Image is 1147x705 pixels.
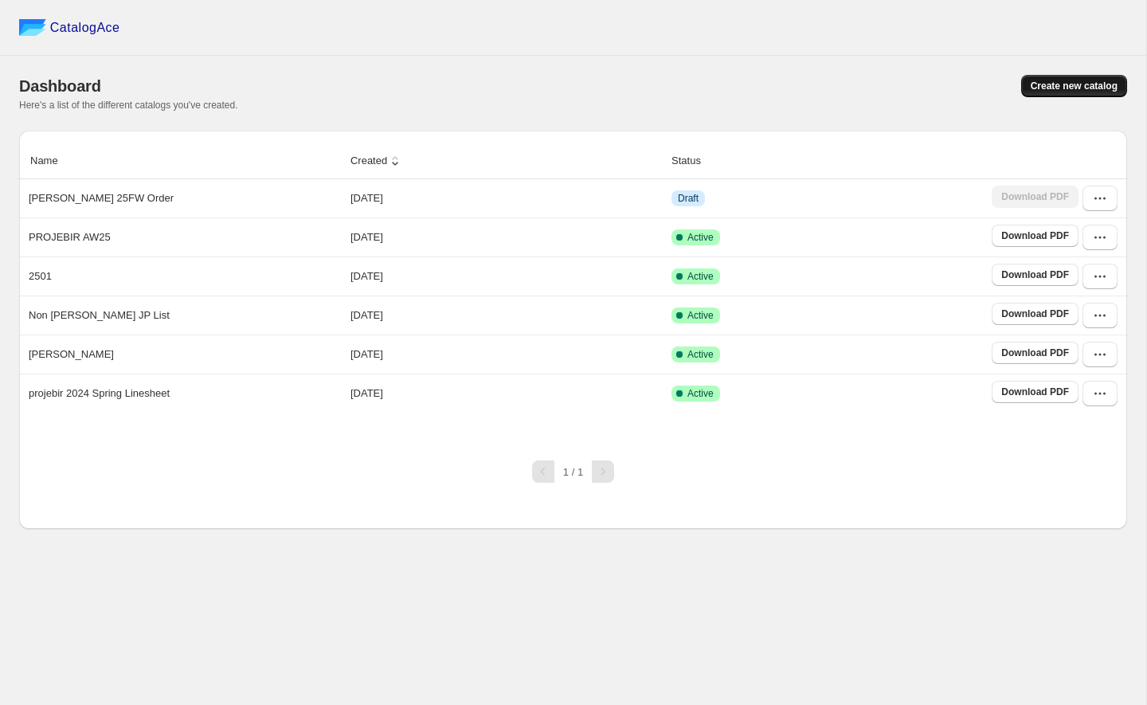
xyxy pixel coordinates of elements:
span: Download PDF [1001,347,1069,359]
button: Name [28,146,76,176]
p: [PERSON_NAME] [29,347,114,362]
td: [DATE] [346,296,667,335]
span: Dashboard [19,77,101,95]
button: Created [348,146,405,176]
span: Active [687,231,714,244]
td: [DATE] [346,179,667,217]
p: [PERSON_NAME] 25FW Order [29,190,174,206]
span: CatalogAce [50,20,120,36]
span: Here's a list of the different catalogs you've created. [19,100,238,111]
td: [DATE] [346,374,667,413]
td: [DATE] [346,217,667,257]
p: projebir 2024 Spring Linesheet [29,386,170,401]
button: Create new catalog [1021,75,1127,97]
img: catalog ace [19,19,46,36]
span: Download PDF [1001,229,1069,242]
a: Download PDF [992,303,1078,325]
span: 1 / 1 [563,466,583,478]
span: Draft [678,192,699,205]
span: Active [687,348,714,361]
span: Active [687,270,714,283]
span: Create new catalog [1031,80,1118,92]
a: Download PDF [992,342,1078,364]
p: PROJEBIR AW25 [29,229,111,245]
a: Download PDF [992,264,1078,286]
p: 2501 [29,268,52,284]
td: [DATE] [346,335,667,374]
span: Download PDF [1001,268,1069,281]
button: Status [669,146,719,176]
span: Download PDF [1001,386,1069,398]
a: Download PDF [992,225,1078,247]
span: Active [687,387,714,400]
span: Download PDF [1001,307,1069,320]
span: Active [687,309,714,322]
td: [DATE] [346,257,667,296]
p: Non [PERSON_NAME] JP List [29,307,170,323]
a: Download PDF [992,381,1078,403]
